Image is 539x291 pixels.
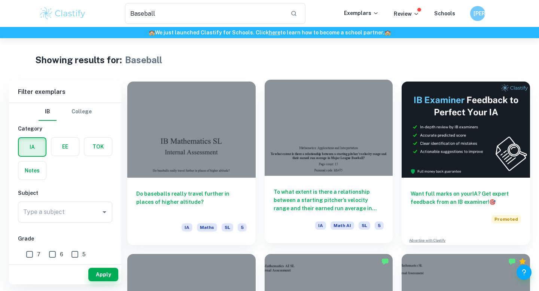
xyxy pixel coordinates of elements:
button: TOK [84,138,112,156]
h6: To what extent is there a relationship between a starting pitcher’s velocity range and their earn... [274,188,384,212]
h6: Filter exemplars [9,82,121,102]
span: IA [315,221,326,230]
span: 🏫 [149,30,155,36]
button: Notes [18,162,46,180]
img: Marked [381,258,389,265]
span: 5 [238,223,247,232]
button: IA [19,138,46,156]
div: Premium [519,258,526,265]
a: Want full marks on yourIA? Get expert feedback from an IB examiner!PromotedAdvertise with Clastify [402,82,530,245]
button: EE [51,138,79,156]
a: Advertise with Clastify [409,238,445,243]
span: 5 [82,250,86,258]
h1: Baseball [125,53,162,67]
span: 🎯 [489,199,496,205]
h1: Showing results for: [35,53,122,67]
button: Apply [88,268,118,281]
p: Review [394,10,419,18]
h6: We just launched Clastify for Schools. Click to learn how to become a school partner. [1,28,538,37]
h6: [PERSON_NAME] [473,9,482,18]
img: Thumbnail [402,82,530,178]
button: College [71,103,92,121]
span: Math AI [331,221,354,230]
img: Marked [508,258,516,265]
p: Exemplars [344,9,379,17]
span: SL [359,221,370,230]
div: Filter type choice [39,103,92,121]
span: 5 [375,221,384,230]
a: here [269,30,280,36]
button: Open [99,207,110,217]
h6: Grade [18,235,112,243]
a: Schools [434,10,455,16]
button: Help and Feedback [517,265,532,280]
span: Maths [197,223,217,232]
a: Do baseballs really travel further in places of higher altitude?IAMathsSL5 [127,82,256,245]
img: Clastify logo [39,6,86,21]
span: IA [182,223,192,232]
button: IB [39,103,57,121]
h6: Do baseballs really travel further in places of higher altitude? [136,190,247,214]
span: 7 [37,250,40,258]
a: To what extent is there a relationship between a starting pitcher’s velocity range and their earn... [265,82,393,245]
input: Search for any exemplars... [125,3,284,24]
span: 6 [60,250,63,258]
span: 🏫 [384,30,391,36]
h6: Want full marks on your IA ? Get expert feedback from an IB examiner! [411,190,521,206]
span: SL [222,223,233,232]
button: [PERSON_NAME] [470,6,485,21]
h6: Subject [18,189,112,197]
h6: Category [18,125,112,133]
span: Promoted [491,215,521,223]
